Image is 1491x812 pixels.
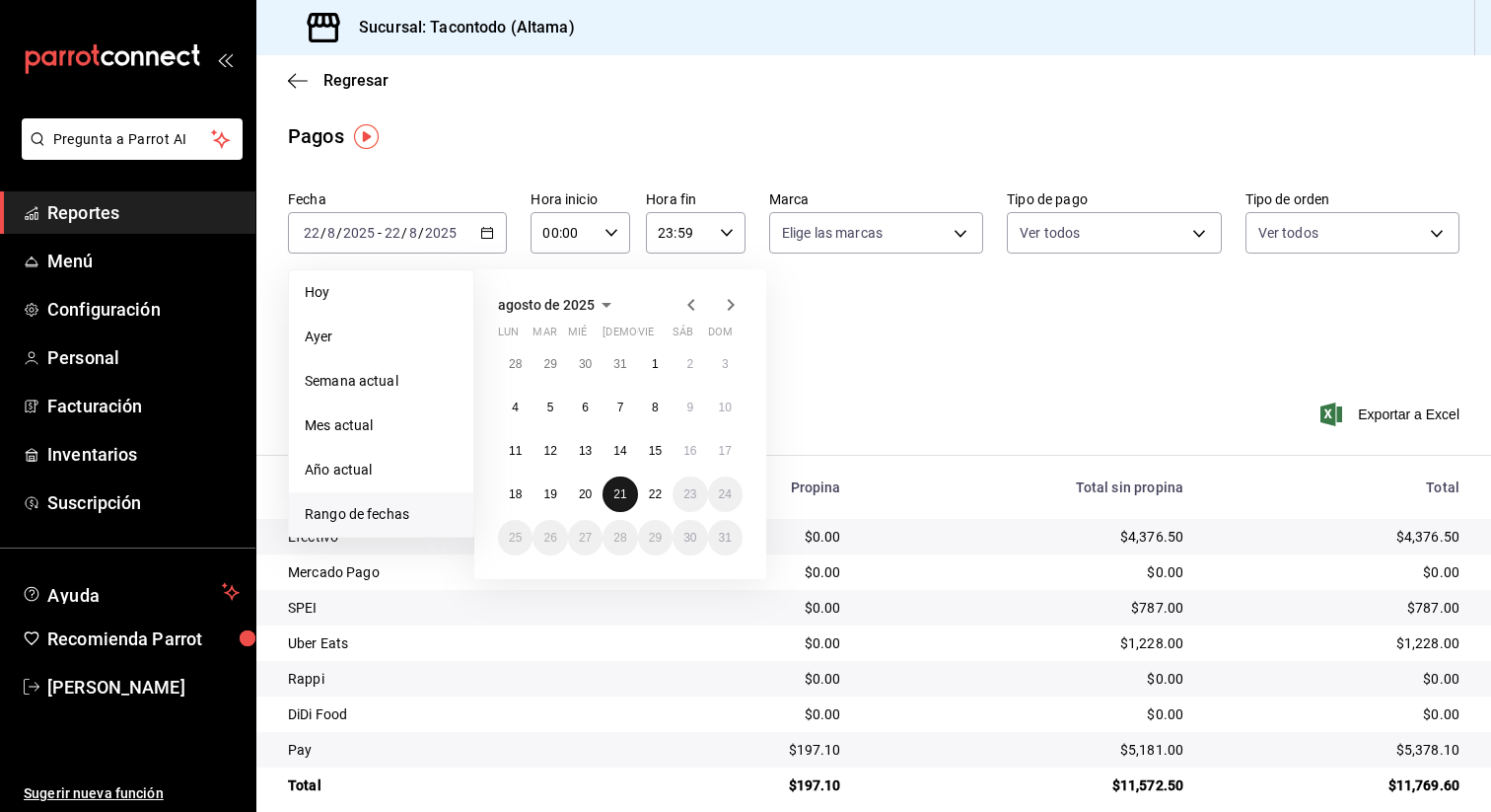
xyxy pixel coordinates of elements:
button: 22 de agosto de 2025 [638,477,673,512]
span: Exportar a Excel [1324,403,1459,426]
button: 18 de agosto de 2025 [498,477,532,512]
input: -- [303,225,320,241]
button: 17 de agosto de 2025 [708,433,743,469]
abbr: 3 de agosto de 2025 [722,357,729,371]
abbr: 30 de julio de 2025 [579,357,592,371]
button: 14 de agosto de 2025 [603,433,637,469]
span: / [401,225,407,241]
abbr: 25 de agosto de 2025 [509,531,522,545]
abbr: 5 de agosto de 2025 [547,401,554,414]
a: Pregunta a Parrot AI [14,143,243,164]
div: $0.00 [1215,704,1459,724]
button: 31 de julio de 2025 [603,346,637,382]
button: 30 de julio de 2025 [568,346,603,382]
div: SPEI [288,598,635,618]
abbr: 27 de agosto de 2025 [579,531,592,545]
button: 25 de agosto de 2025 [498,520,532,555]
button: 31 de agosto de 2025 [708,520,743,555]
button: 29 de julio de 2025 [532,346,567,382]
div: $0.00 [667,669,841,689]
div: $197.10 [667,740,841,760]
abbr: 28 de julio de 2025 [509,357,522,371]
button: 13 de agosto de 2025 [568,433,603,469]
button: 24 de agosto de 2025 [708,477,743,512]
abbr: 23 de agosto de 2025 [683,487,696,501]
abbr: 15 de agosto de 2025 [649,444,662,458]
div: $0.00 [873,669,1184,689]
button: 5 de agosto de 2025 [532,390,567,425]
span: - [378,225,382,241]
div: $0.00 [667,598,841,618]
label: Hora inicio [531,192,630,206]
span: Pregunta a Parrot AI [53,129,212,150]
abbr: 20 de agosto de 2025 [579,487,592,501]
button: open_drawer_menu [217,51,233,67]
div: DiDi Food [288,704,635,724]
img: Tooltip marker [354,124,379,149]
abbr: 2 de agosto de 2025 [686,357,693,371]
div: $0.00 [667,633,841,653]
span: Ayuda [47,580,214,604]
div: $0.00 [1215,562,1459,582]
abbr: domingo [708,326,733,346]
abbr: 29 de agosto de 2025 [649,531,662,545]
div: $4,376.50 [873,527,1184,547]
button: 28 de agosto de 2025 [603,520,637,555]
div: Pagos [288,121,344,151]
h3: Sucursal: Tacontodo (Altama) [343,16,575,39]
span: / [320,225,326,241]
span: Mes actual [305,415,458,436]
div: $787.00 [1215,598,1459,618]
div: $4,376.50 [1215,527,1459,547]
div: $787.00 [873,598,1184,618]
span: Ayer [305,327,458,347]
div: $5,378.10 [1215,740,1459,760]
button: 28 de julio de 2025 [498,346,532,382]
span: Año actual [305,460,458,480]
button: 9 de agosto de 2025 [673,390,707,425]
span: Recomienda Parrot [47,626,240,652]
span: Configuración [47,296,240,323]
span: Inventarios [47,441,240,468]
input: -- [384,225,401,241]
button: 30 de agosto de 2025 [673,520,707,555]
button: Pregunta a Parrot AI [22,118,243,160]
button: 16 de agosto de 2025 [673,433,707,469]
span: agosto de 2025 [498,297,595,313]
input: -- [408,225,418,241]
div: $5,181.00 [873,740,1184,760]
abbr: 30 de agosto de 2025 [683,531,696,545]
abbr: viernes [638,326,654,346]
div: Total [288,775,635,795]
span: Elige las marcas [782,223,883,243]
div: $1,228.00 [873,633,1184,653]
abbr: 24 de agosto de 2025 [719,487,732,501]
span: Facturación [47,393,240,419]
span: Regresar [323,71,389,90]
input: -- [326,225,336,241]
div: Total sin propina [873,480,1184,495]
button: 3 de agosto de 2025 [708,346,743,382]
label: Tipo de pago [1007,192,1221,206]
div: $0.00 [667,704,841,724]
div: Mercado Pago [288,562,635,582]
abbr: miércoles [568,326,587,346]
abbr: 7 de agosto de 2025 [617,401,624,414]
abbr: 17 de agosto de 2025 [719,444,732,458]
div: $197.10 [667,775,841,795]
div: Uber Eats [288,633,635,653]
span: Ver todos [1258,223,1318,243]
button: Regresar [288,71,389,90]
button: 26 de agosto de 2025 [532,520,567,555]
input: ---- [342,225,376,241]
div: $1,228.00 [1215,633,1459,653]
div: Total [1215,480,1459,495]
span: Rango de fechas [305,504,458,525]
abbr: 29 de julio de 2025 [543,357,556,371]
div: $0.00 [873,704,1184,724]
label: Fecha [288,192,507,206]
label: Tipo de orden [1245,192,1459,206]
button: 29 de agosto de 2025 [638,520,673,555]
span: Reportes [47,199,240,226]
